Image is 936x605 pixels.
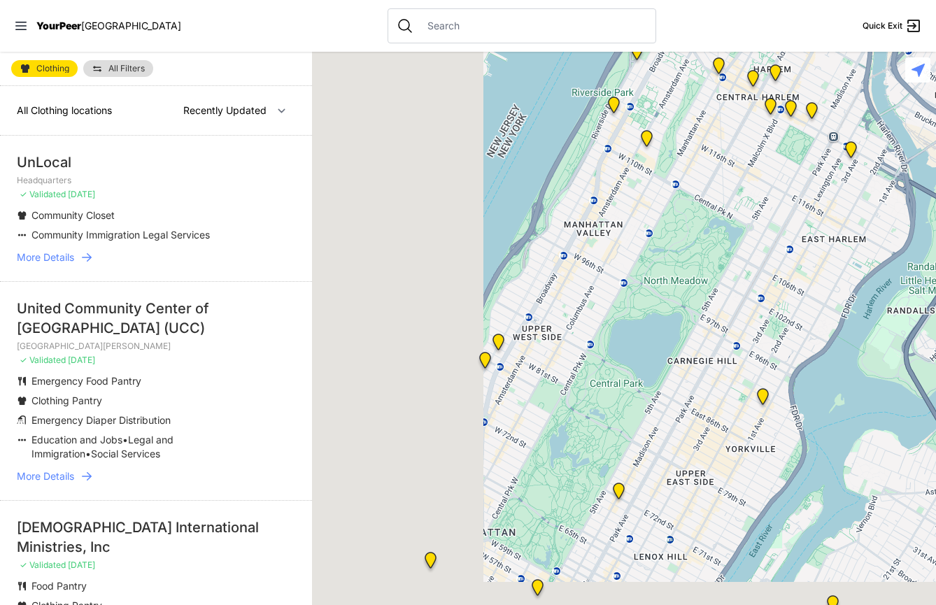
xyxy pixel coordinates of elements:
[68,355,95,365] span: [DATE]
[91,448,160,460] span: Social Services
[31,209,115,221] span: Community Closet
[605,97,623,119] div: Ford Hall
[108,64,145,73] span: All Filters
[17,341,295,352] p: [GEOGRAPHIC_DATA][PERSON_NAME]
[782,100,800,122] div: Manhattan
[11,60,78,77] a: Clothing
[68,189,95,199] span: [DATE]
[744,70,762,92] div: Uptown/Harlem DYCD Youth Drop-in Center
[863,20,902,31] span: Quick Exit
[83,60,153,77] a: All Filters
[17,175,295,186] p: Headquarters
[419,19,647,33] input: Search
[20,560,66,570] span: ✓ Validated
[422,552,439,574] div: 9th Avenue Drop-in Center
[710,57,728,80] div: The PILLARS – Holistic Recovery Support
[17,518,295,557] div: [DEMOGRAPHIC_DATA] International Ministries, Inc
[31,414,171,426] span: Emergency Diaper Distribution
[863,17,922,34] a: Quick Exit
[31,375,141,387] span: Emergency Food Pantry
[122,434,128,446] span: •
[610,483,627,505] div: Manhattan
[85,448,91,460] span: •
[17,152,295,172] div: UnLocal
[20,355,66,365] span: ✓ Validated
[20,189,66,199] span: ✓ Validated
[81,20,181,31] span: [GEOGRAPHIC_DATA]
[36,20,81,31] span: YourPeer
[754,388,772,411] div: Avenue Church
[17,299,295,338] div: United Community Center of [GEOGRAPHIC_DATA] (UCC)
[17,469,74,483] span: More Details
[17,104,112,116] span: All Clothing locations
[842,141,860,164] div: Main Location
[767,64,784,87] div: Manhattan
[17,250,74,264] span: More Details
[490,334,507,356] div: Pathways Adult Drop-In Program
[638,130,655,152] div: The Cathedral Church of St. John the Divine
[68,560,95,570] span: [DATE]
[31,229,210,241] span: Community Immigration Legal Services
[803,102,821,124] div: East Harlem
[31,580,87,592] span: Food Pantry
[36,64,69,73] span: Clothing
[628,43,646,66] div: Manhattan
[17,250,295,264] a: More Details
[31,394,102,406] span: Clothing Pantry
[17,469,295,483] a: More Details
[31,434,122,446] span: Education and Jobs
[36,22,181,30] a: YourPeer[GEOGRAPHIC_DATA]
